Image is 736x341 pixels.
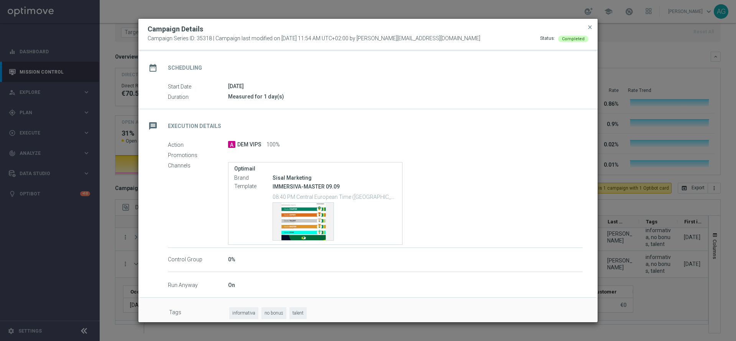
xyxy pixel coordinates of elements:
[146,119,160,133] i: message
[587,24,593,30] span: close
[168,152,228,159] label: Promotions
[228,82,583,90] div: [DATE]
[168,282,228,289] label: Run Anyway
[234,183,273,190] label: Template
[266,141,280,148] span: 100%
[228,141,235,148] span: A
[168,83,228,90] label: Start Date
[273,174,396,182] div: Sisal Marketing
[168,123,221,130] h2: Execution Details
[234,166,396,172] label: Optimail
[168,162,228,169] label: Channels
[228,281,583,289] div: On
[148,25,203,34] h2: Campaign Details
[146,61,160,75] i: date_range
[228,256,583,263] div: 0%
[169,307,229,319] label: Tags
[261,307,286,319] span: no bonus
[168,256,228,263] label: Control Group
[289,307,307,319] span: talent
[558,35,588,41] colored-tag: Completed
[273,193,396,200] p: 08:40 PM Central European Time ([GEOGRAPHIC_DATA]) (UTC +02:00)
[168,64,202,72] h2: Scheduling
[229,307,258,319] span: informativa
[148,35,480,42] span: Campaign Series ID: 35318 | Campaign last modified on [DATE] 11:54 AM UTC+02:00 by [PERSON_NAME][...
[273,183,396,190] p: IMMERSIVA-MASTER 09.09
[540,35,555,42] div: Status:
[562,36,585,41] span: Completed
[228,93,583,100] div: Measured for 1 day(s)
[237,141,261,148] span: DEM VIPS
[168,141,228,148] label: Action
[168,93,228,100] label: Duration
[234,175,273,182] label: Brand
